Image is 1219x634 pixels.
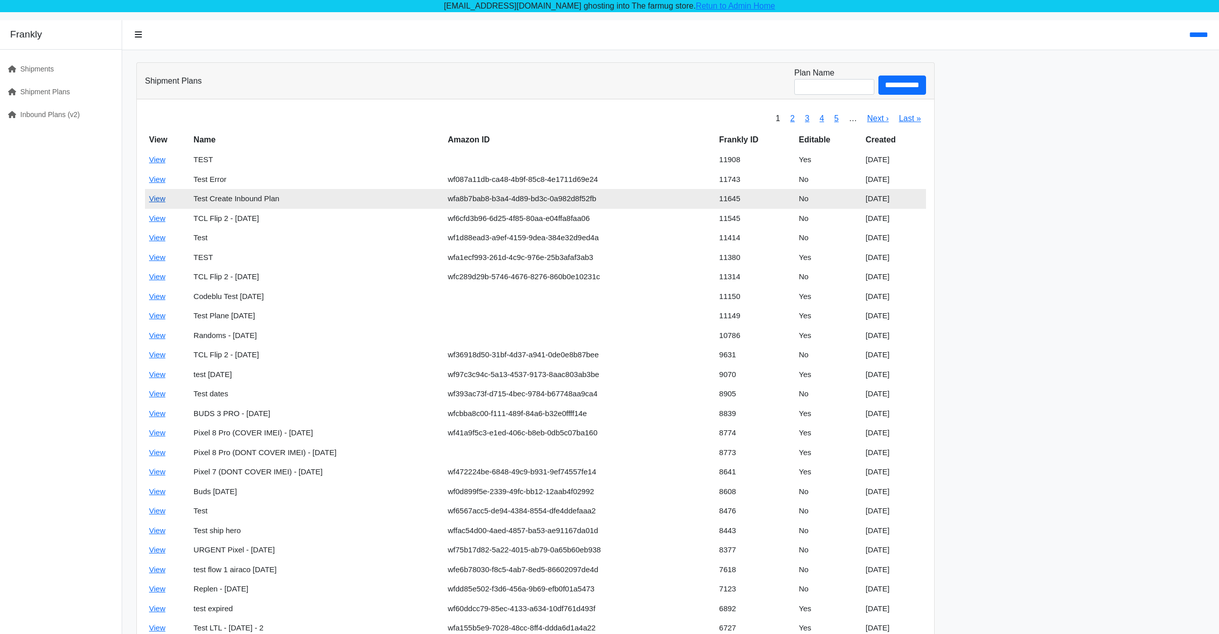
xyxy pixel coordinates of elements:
[149,233,165,242] a: View
[805,114,809,123] a: 3
[795,404,862,424] td: Yes
[862,501,926,521] td: [DATE]
[790,114,795,123] a: 2
[862,443,926,463] td: [DATE]
[794,67,834,79] label: Plan Name
[149,350,165,359] a: View
[715,443,795,463] td: 8773
[862,599,926,619] td: [DATE]
[190,462,444,482] td: Pixel 7 (DONT COVER IMEI) - [DATE]
[862,150,926,170] td: [DATE]
[190,384,444,404] td: Test dates
[715,306,795,326] td: 11149
[190,579,444,599] td: Replen - [DATE]
[795,209,862,229] td: No
[444,404,715,424] td: wfcbba8c00-f111-489f-84a6-b32e0ffff14e
[190,287,444,307] td: Codeblu Test [DATE]
[149,526,165,535] a: View
[795,599,862,619] td: Yes
[444,209,715,229] td: wf6cfd3b96-6d25-4f85-80aa-e04ffa8faa06
[795,443,862,463] td: Yes
[149,448,165,457] a: View
[444,482,715,502] td: wf0d899f5e-2339-49fc-bb12-12aab4f02992
[444,189,715,209] td: wfa8b7bab8-b3a4-4d89-bd3c-0a982d8f52fb
[715,326,795,346] td: 10786
[715,170,795,190] td: 11743
[444,384,715,404] td: wf393ac73f-d715-4bec-9784-b67748aa9ca4
[820,114,824,123] a: 4
[862,189,926,209] td: [DATE]
[795,306,862,326] td: Yes
[795,384,862,404] td: No
[795,326,862,346] td: Yes
[862,248,926,268] td: [DATE]
[862,267,926,287] td: [DATE]
[190,482,444,502] td: Buds [DATE]
[862,326,926,346] td: [DATE]
[190,443,444,463] td: Pixel 8 Pro (DONT COVER IMEI) - [DATE]
[862,579,926,599] td: [DATE]
[715,248,795,268] td: 11380
[862,423,926,443] td: [DATE]
[862,482,926,502] td: [DATE]
[862,287,926,307] td: [DATE]
[715,404,795,424] td: 8839
[795,248,862,268] td: Yes
[795,150,862,170] td: Yes
[149,487,165,496] a: View
[149,409,165,418] a: View
[149,272,165,281] a: View
[862,560,926,580] td: [DATE]
[190,170,444,190] td: Test Error
[862,228,926,248] td: [DATE]
[190,501,444,521] td: Test
[149,584,165,593] a: View
[862,404,926,424] td: [DATE]
[795,287,862,307] td: Yes
[899,114,921,123] a: Last »
[795,521,862,541] td: No
[715,228,795,248] td: 11414
[444,579,715,599] td: wfdd85e502-f3d6-456a-9b69-efb0f01a5473
[145,130,190,150] th: View
[190,267,444,287] td: TCL Flip 2 - [DATE]
[795,501,862,521] td: No
[149,370,165,379] a: View
[444,228,715,248] td: wf1d88ead3-a9ef-4159-9dea-384e32d9ed4a
[844,107,862,130] span: …
[444,501,715,521] td: wf6567acc5-de94-4384-8554-dfe4ddefaaa2
[149,623,165,632] a: View
[862,345,926,365] td: [DATE]
[190,150,444,170] td: TEST
[795,267,862,287] td: No
[715,150,795,170] td: 11908
[715,462,795,482] td: 8641
[444,267,715,287] td: wfc289d29b-5746-4676-8276-860b0e10231c
[862,384,926,404] td: [DATE]
[190,423,444,443] td: Pixel 8 Pro (COVER IMEI) - [DATE]
[149,175,165,183] a: View
[149,604,165,613] a: View
[190,209,444,229] td: TCL Flip 2 - [DATE]
[715,540,795,560] td: 8377
[795,365,862,385] td: Yes
[149,545,165,554] a: View
[444,560,715,580] td: wfe6b78030-f8c5-4ab7-8ed5-86602097de4d
[149,467,165,476] a: View
[190,599,444,619] td: test expired
[715,287,795,307] td: 11150
[715,579,795,599] td: 7123
[190,560,444,580] td: test flow 1 airaco [DATE]
[795,130,862,150] th: Editable
[190,189,444,209] td: Test Create Inbound Plan
[862,130,926,150] th: Created
[145,76,202,86] h3: Shipment Plans
[795,423,862,443] td: Yes
[149,194,165,203] a: View
[715,599,795,619] td: 6892
[149,506,165,515] a: View
[149,428,165,437] a: View
[190,306,444,326] td: Test Plane [DATE]
[795,482,862,502] td: No
[444,365,715,385] td: wf97c3c94c-5a13-4537-9173-8aac803ab3be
